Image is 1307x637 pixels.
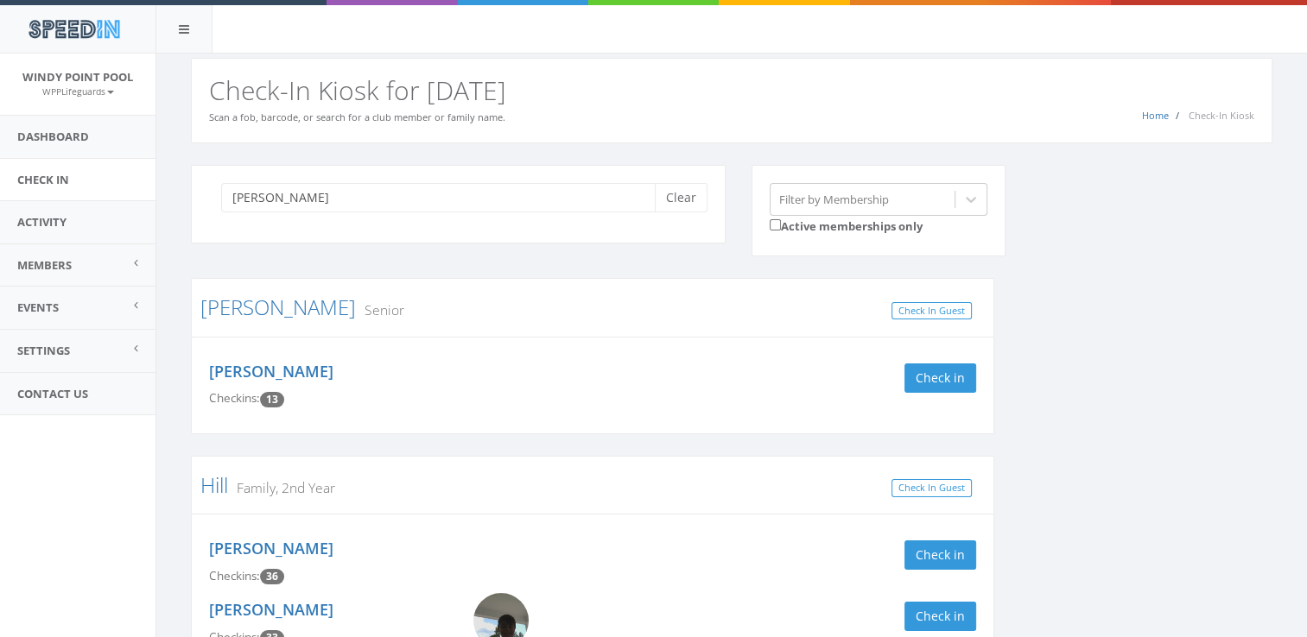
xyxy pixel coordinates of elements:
span: Members [17,257,72,273]
button: Clear [655,183,707,212]
span: Checkin count [260,392,284,407]
label: Active memberships only [770,216,923,235]
span: Settings [17,343,70,358]
span: Contact Us [17,386,88,401]
input: Search a name to check in [221,183,668,212]
span: Checkin count [260,569,284,584]
a: [PERSON_NAME] [200,293,356,321]
a: [PERSON_NAME] [209,538,333,558]
small: Family, 2nd Year [228,478,335,497]
span: Checkins: [209,390,260,406]
a: Check In Guest [891,302,972,320]
a: WPPLifeguards [42,83,114,98]
input: Active memberships only [770,219,781,230]
a: Check In Guest [891,479,972,497]
button: Check in [904,363,976,393]
a: Hill [200,470,228,499]
span: Check-In Kiosk [1189,109,1254,122]
a: Home [1142,109,1169,122]
small: WPPLifeguards [42,85,114,98]
div: Filter by Membership [779,191,889,207]
a: [PERSON_NAME] [209,599,333,620]
img: speedin_logo.png [20,13,128,45]
button: Check in [904,602,976,631]
h2: Check-In Kiosk for [DATE] [209,76,1254,104]
span: Events [17,300,59,315]
button: Check in [904,540,976,570]
small: Senior [356,300,404,319]
a: [PERSON_NAME] [209,361,333,382]
span: Windy Point Pool [22,69,133,85]
span: Checkins: [209,568,260,583]
small: Scan a fob, barcode, or search for a club member or family name. [209,110,505,123]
